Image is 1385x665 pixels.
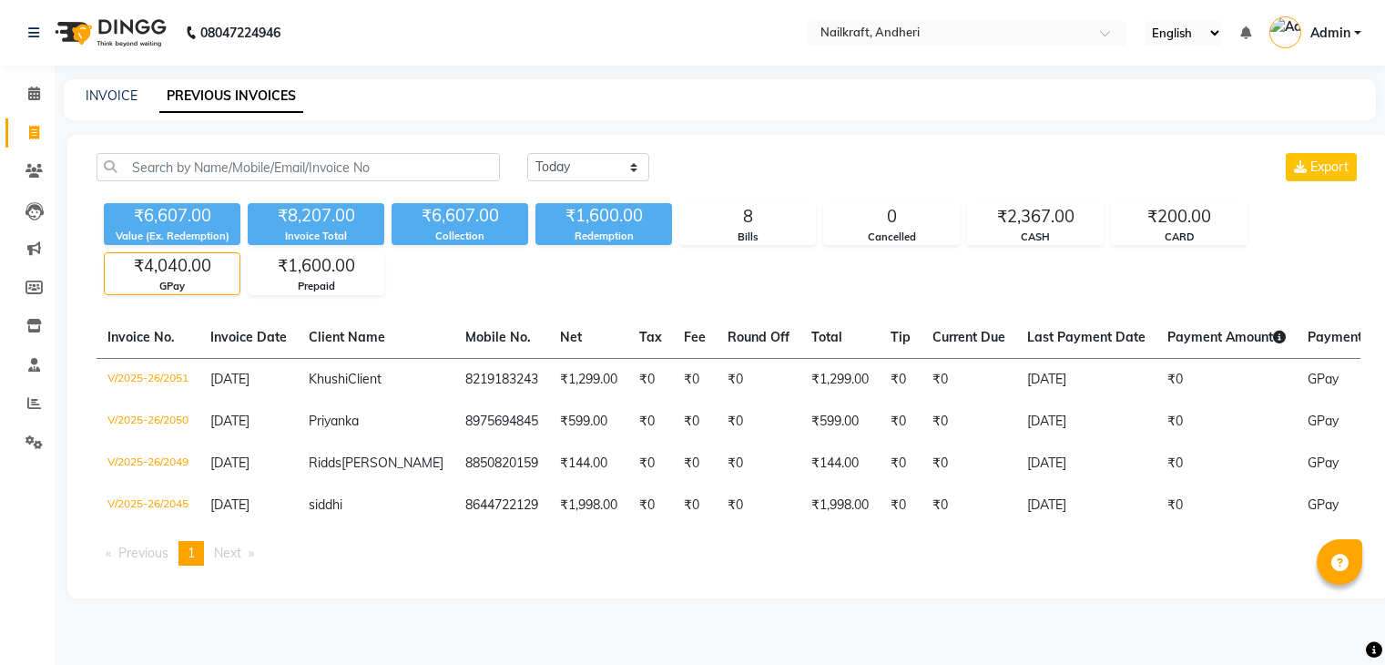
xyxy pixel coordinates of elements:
span: Invoice Date [210,329,287,345]
b: 08047224946 [200,7,280,58]
td: V/2025-26/2049 [97,443,199,485]
span: [DATE] [210,496,250,513]
span: [DATE] [210,455,250,471]
a: INVOICE [86,87,137,104]
td: ₹144.00 [549,443,628,485]
td: ₹0 [880,485,922,527]
img: logo [46,7,171,58]
td: ₹0 [922,443,1016,485]
td: V/2025-26/2051 [97,358,199,401]
span: Tip [891,329,911,345]
td: 8644722129 [454,485,549,527]
td: ₹0 [717,358,800,401]
span: Payment Amount [1167,329,1286,345]
td: [DATE] [1016,401,1156,443]
div: Prepaid [249,279,383,294]
div: Value (Ex. Redemption) [104,229,240,244]
td: ₹0 [628,443,673,485]
td: ₹0 [628,358,673,401]
td: ₹0 [1156,443,1297,485]
span: Net [560,329,582,345]
div: GPay [105,279,239,294]
td: ₹0 [673,358,717,401]
div: ₹4,040.00 [105,253,239,279]
span: Export [1310,159,1349,175]
span: 1 [188,545,195,561]
td: ₹1,299.00 [800,358,880,401]
td: ₹0 [922,358,1016,401]
td: ₹0 [922,485,1016,527]
span: GPay [1308,371,1339,387]
span: [DATE] [210,371,250,387]
td: ₹0 [673,401,717,443]
span: Next [214,545,241,561]
div: Invoice Total [248,229,384,244]
iframe: chat widget [1309,592,1367,647]
span: Previous [118,545,168,561]
td: ₹0 [922,401,1016,443]
span: Mobile No. [465,329,531,345]
div: Bills [680,230,815,245]
span: siddhi [309,496,342,513]
td: ₹0 [1156,485,1297,527]
div: ₹6,607.00 [104,203,240,229]
div: ₹8,207.00 [248,203,384,229]
div: ₹2,367.00 [968,204,1103,230]
span: Admin [1310,24,1350,43]
td: ₹599.00 [800,401,880,443]
td: ₹0 [717,485,800,527]
span: Fee [684,329,706,345]
span: Ridds [309,455,341,471]
td: ₹599.00 [549,401,628,443]
td: [DATE] [1016,443,1156,485]
td: [DATE] [1016,485,1156,527]
td: ₹0 [673,443,717,485]
span: Tax [639,329,662,345]
span: Invoice No. [107,329,175,345]
span: [DATE] [210,413,250,429]
span: Client Name [309,329,385,345]
div: Collection [392,229,528,244]
td: ₹0 [1156,401,1297,443]
td: ₹0 [880,443,922,485]
td: ₹1,299.00 [549,358,628,401]
div: CARD [1112,230,1247,245]
td: ₹0 [673,485,717,527]
td: ₹1,998.00 [800,485,880,527]
td: [DATE] [1016,358,1156,401]
td: ₹1,998.00 [549,485,628,527]
span: Total [811,329,842,345]
input: Search by Name/Mobile/Email/Invoice No [97,153,500,181]
span: GPay [1308,413,1339,429]
div: CASH [968,230,1103,245]
td: ₹0 [880,358,922,401]
span: Round Off [728,329,789,345]
span: Khushi [309,371,348,387]
button: Export [1286,153,1357,181]
span: GPay [1308,455,1339,471]
span: [PERSON_NAME] [341,455,443,471]
a: PREVIOUS INVOICES [159,80,303,113]
div: Redemption [535,229,672,244]
td: 8850820159 [454,443,549,485]
div: ₹1,600.00 [535,203,672,229]
td: ₹0 [628,485,673,527]
img: Admin [1269,16,1301,48]
div: 8 [680,204,815,230]
td: ₹144.00 [800,443,880,485]
td: ₹0 [717,443,800,485]
td: V/2025-26/2045 [97,485,199,527]
nav: Pagination [97,541,1360,566]
td: ₹0 [717,401,800,443]
span: GPay [1308,496,1339,513]
td: 8975694845 [454,401,549,443]
td: ₹0 [1156,358,1297,401]
td: ₹0 [628,401,673,443]
div: ₹200.00 [1112,204,1247,230]
td: V/2025-26/2050 [97,401,199,443]
div: 0 [824,204,959,230]
td: 8219183243 [454,358,549,401]
span: Last Payment Date [1027,329,1146,345]
td: ₹0 [880,401,922,443]
span: Priyanka [309,413,359,429]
